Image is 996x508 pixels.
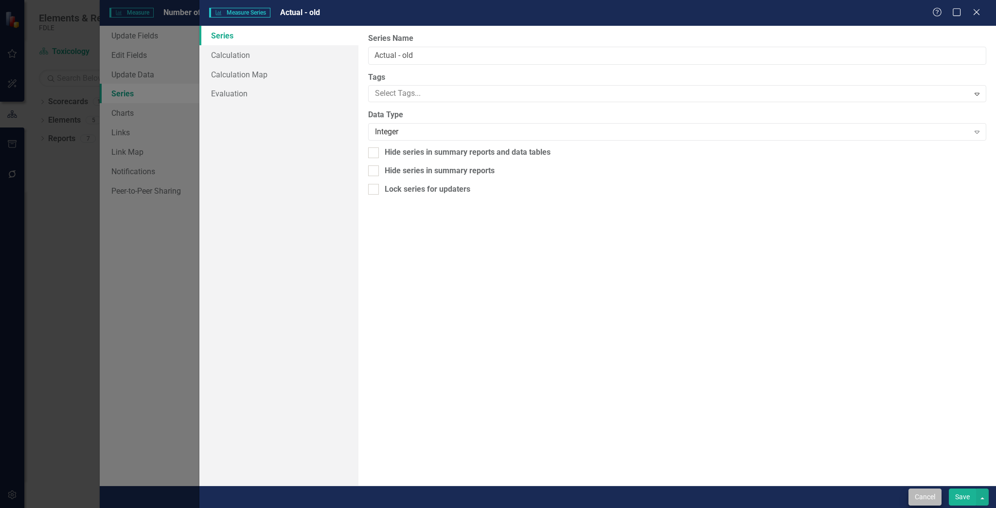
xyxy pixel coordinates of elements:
[199,84,359,103] a: Evaluation
[199,45,359,65] a: Calculation
[368,47,986,65] input: Series Name
[375,127,969,138] div: Integer
[368,72,986,83] label: Tags
[385,147,551,158] div: Hide series in summary reports and data tables
[385,165,495,177] div: Hide series in summary reports
[280,8,320,17] span: Actual - old
[368,33,986,44] label: Series Name
[368,109,986,121] label: Data Type
[209,8,270,18] span: Measure Series
[385,184,470,195] div: Lock series for updaters
[908,489,942,506] button: Cancel
[199,65,359,84] a: Calculation Map
[199,26,359,45] a: Series
[949,489,976,506] button: Save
